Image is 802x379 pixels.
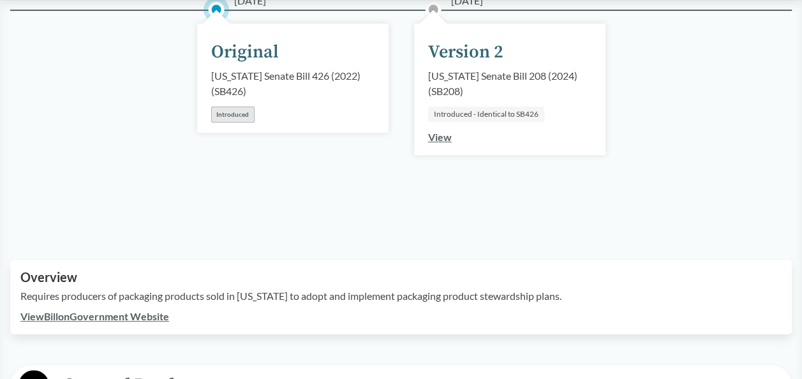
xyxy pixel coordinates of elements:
[428,107,544,122] div: Introduced - Identical to SB426
[428,131,452,143] a: View
[20,288,782,304] p: Requires producers of packaging products sold in [US_STATE] to adopt and implement packaging prod...
[211,39,279,66] div: Original
[211,68,375,99] div: [US_STATE] Senate Bill 426 (2022) ( SB426 )
[428,39,503,66] div: Version 2
[211,107,255,123] div: Introduced
[20,310,169,322] a: ViewBillonGovernment Website
[20,270,782,285] h2: Overview
[428,68,591,99] div: [US_STATE] Senate Bill 208 (2024) ( SB208 )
